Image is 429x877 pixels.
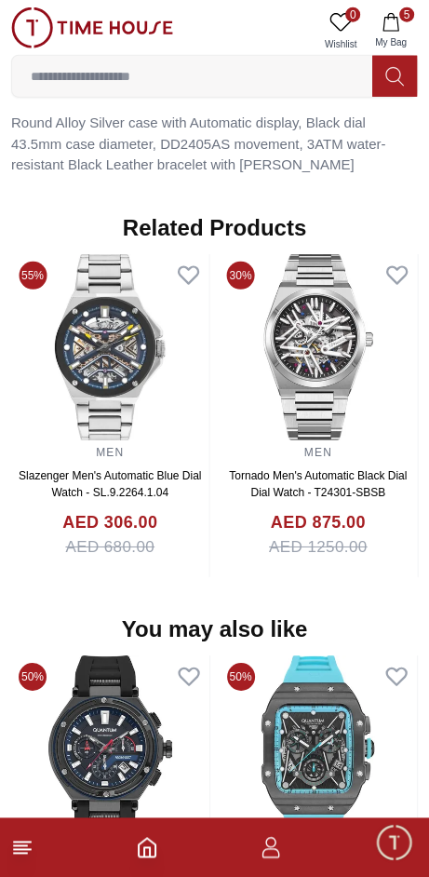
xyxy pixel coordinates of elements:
span: My Bag [368,35,414,49]
span: 30% [227,262,255,290]
span: 55% [19,262,47,290]
img: Tornado Men's Automatic Black Dial Dial Watch - T24301-SBSB [220,254,418,440]
button: 5My Bag [364,7,418,55]
h4: AED 875.00 [271,510,366,535]
a: 0Wishlist [317,7,364,55]
h4: AED 306.00 [62,510,157,535]
a: MEN [304,446,332,459]
span: Wishlist [317,37,364,51]
span: 5 [399,7,414,22]
a: MEN [96,446,124,459]
img: Slazenger Men's Automatic Blue Dial Watch - SL.9.2264.1.04 [11,254,209,440]
div: Round Alloy Silver case with Automatic display, Black dial 43.5mm case diameter, DD2405AS movemen... [11,113,418,176]
a: Home [136,836,158,858]
span: AED 1250.00 [269,535,368,560]
a: Tornado Men's Automatic Black Dial Dial Watch - T24301-SBSB [229,469,407,499]
img: ... [11,7,173,48]
img: Quantum Men's Chronograph Dark Blue Dial Watch - HNG1010.391 [11,655,209,842]
div: Chat Widget [374,822,415,863]
a: Slazenger Men's Automatic Blue Dial Watch - SL.9.2264.1.04 [19,469,201,499]
img: QUANTUM Men's Chronograph Black Dial Watch - HNG1080.050 [220,655,418,842]
span: AED 680.00 [65,535,154,560]
span: 50% [227,663,255,691]
h2: Related Products [123,213,306,243]
span: 50% [19,663,47,691]
span: 0 [345,7,360,22]
h2: You may also like [122,614,308,644]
